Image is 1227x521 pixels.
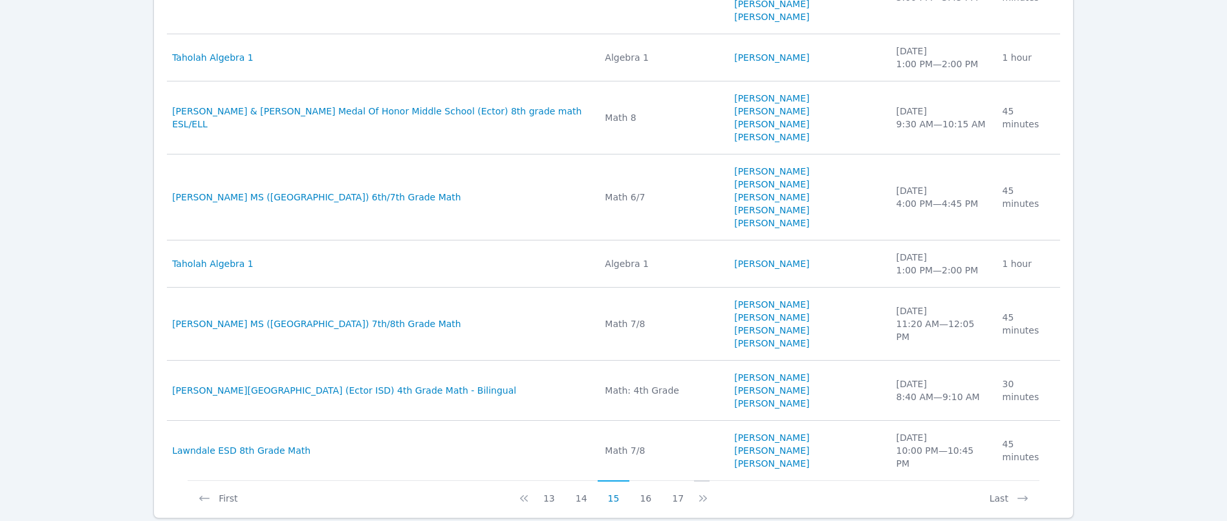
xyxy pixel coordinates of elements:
a: [PERSON_NAME] MS ([GEOGRAPHIC_DATA]) 6th/7th Grade Math [172,191,461,204]
a: Taholah Algebra 1 [172,51,254,64]
tr: [PERSON_NAME] MS ([GEOGRAPHIC_DATA]) 6th/7th Grade MathMath 6/7[PERSON_NAME][PERSON_NAME][PERSON_... [167,154,1060,240]
div: 1 hour [1003,51,1052,64]
button: 13 [533,480,565,505]
a: [PERSON_NAME] [734,337,809,350]
tr: [PERSON_NAME][GEOGRAPHIC_DATA] (Ector ISD) 4th Grade Math - BilingualMath: 4th Grade[PERSON_NAME]... [167,361,1060,421]
a: [PERSON_NAME] MS ([GEOGRAPHIC_DATA]) 7th/8th Grade Math [172,317,461,330]
a: [PERSON_NAME] [734,371,809,384]
tr: Lawndale ESD 8th Grade MathMath 7/8[PERSON_NAME][PERSON_NAME] [PERSON_NAME][DATE]10:00 PM—10:45 P... [167,421,1060,480]
tr: Taholah Algebra 1Algebra 1[PERSON_NAME][DATE]1:00 PM—2:00 PM1 hour [167,34,1060,81]
a: [PERSON_NAME] [734,204,809,217]
button: 14 [565,480,598,505]
a: [PERSON_NAME] [734,178,809,191]
a: [PERSON_NAME] [734,311,809,324]
a: [PERSON_NAME] [734,131,809,144]
a: [PERSON_NAME] [734,384,809,397]
button: 17 [662,480,694,505]
a: [PERSON_NAME] [734,92,809,105]
div: Math 6/7 [605,191,719,204]
a: [PERSON_NAME] [734,324,809,337]
a: [PERSON_NAME] [734,118,809,131]
a: [PERSON_NAME] [734,191,809,204]
div: [DATE] 10:00 PM — 10:45 PM [896,431,987,470]
a: [PERSON_NAME] [734,51,809,64]
button: First [188,480,248,505]
div: Algebra 1 [605,257,719,270]
a: Taholah Algebra 1 [172,257,254,270]
a: [PERSON_NAME] [734,431,809,444]
div: Math 7/8 [605,317,719,330]
button: Last [979,480,1039,505]
div: Math: 4th Grade [605,384,719,397]
div: 45 minutes [1003,438,1052,463]
div: 45 minutes [1003,105,1052,131]
a: [PERSON_NAME][GEOGRAPHIC_DATA] (Ector ISD) 4th Grade Math - Bilingual [172,384,516,397]
a: [PERSON_NAME] [734,105,809,118]
button: 15 [598,480,630,505]
div: [DATE] 9:30 AM — 10:15 AM [896,105,987,131]
div: 45 minutes [1003,311,1052,337]
a: [PERSON_NAME] [734,10,809,23]
a: [PERSON_NAME] [734,298,809,311]
tr: Taholah Algebra 1Algebra 1[PERSON_NAME][DATE]1:00 PM—2:00 PM1 hour [167,240,1060,288]
a: Lawndale ESD 8th Grade Math [172,444,310,457]
div: [DATE] 1:00 PM — 2:00 PM [896,45,987,70]
a: [PERSON_NAME] [PERSON_NAME] [734,444,880,470]
div: 1 hour [1003,257,1052,270]
a: [PERSON_NAME] [734,217,809,229]
div: [DATE] 11:20 AM — 12:05 PM [896,304,987,343]
tr: [PERSON_NAME] MS ([GEOGRAPHIC_DATA]) 7th/8th Grade MathMath 7/8[PERSON_NAME][PERSON_NAME][PERSON_... [167,288,1060,361]
div: [DATE] 8:40 AM — 9:10 AM [896,377,987,403]
div: Math 8 [605,111,719,124]
div: 45 minutes [1003,184,1052,210]
tr: [PERSON_NAME] & [PERSON_NAME] Medal Of Honor Middle School (Ector) 8th grade math ESL/ELLMath 8[P... [167,81,1060,154]
div: Algebra 1 [605,51,719,64]
div: 30 minutes [1003,377,1052,403]
a: [PERSON_NAME] [734,397,809,410]
button: 16 [629,480,662,505]
a: [PERSON_NAME] & [PERSON_NAME] Medal Of Honor Middle School (Ector) 8th grade math ESL/ELL [172,105,589,131]
a: [PERSON_NAME] [734,257,809,270]
div: Math 7/8 [605,444,719,457]
div: [DATE] 4:00 PM — 4:45 PM [896,184,987,210]
div: [DATE] 1:00 PM — 2:00 PM [896,251,987,277]
a: [PERSON_NAME] [734,165,809,178]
